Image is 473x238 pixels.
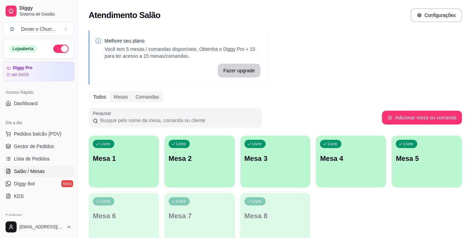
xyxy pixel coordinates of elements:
p: Melhore seu plano [105,37,260,44]
p: Mesa 5 [396,154,458,163]
p: Livre [100,199,110,204]
a: Diggy Proaté 04/09 [3,62,74,81]
p: Livre [252,141,262,147]
button: Adicionar mesa ou comanda [382,111,462,125]
div: Acesso Rápido [3,87,74,98]
div: Comandas [132,92,163,102]
a: Lista de Pedidos [3,153,74,164]
span: Diggy Bot [14,180,35,187]
p: Você tem 5 mesas / comandas disponíveis. Obtenha o Diggy Pro + 15 para ter acesso a 15 mesas/coma... [105,46,260,59]
p: Livre [403,141,413,147]
div: Dia a dia [3,117,74,128]
p: Mesa 4 [320,154,382,163]
span: Lista de Pedidos [14,155,50,162]
button: LivreMesa 4 [316,136,386,187]
p: Livre [100,141,110,147]
p: Mesa 8 [244,211,306,221]
span: D [9,26,16,33]
a: DiggySistema de Gestão [3,3,74,19]
p: Livre [176,141,186,147]
button: Configurações [411,8,462,22]
a: Dashboard [3,98,74,109]
div: Todos [89,92,110,102]
label: Pesquisar [93,110,114,116]
a: Diggy Botnovo [3,178,74,189]
p: Mesa 6 [93,211,155,221]
p: Livre [176,199,186,204]
div: Catálogo [3,210,74,221]
article: Diggy Pro [13,65,33,71]
span: Salão / Mesas [14,168,45,175]
p: Mesa 2 [169,154,231,163]
button: Pedidos balcão (PDV) [3,128,74,139]
span: [EMAIL_ADDRESS][DOMAIN_NAME] [19,224,63,230]
input: Pesquisar [98,117,258,124]
p: Mesa 1 [93,154,155,163]
h2: Atendimento Salão [89,10,160,21]
button: Alterar Status [53,45,69,53]
button: Select a team [3,22,74,36]
span: Dashboard [14,100,38,107]
div: Doner o Churr ... [21,26,56,33]
a: Salão / Mesas [3,166,74,177]
span: Gestor de Pedidos [14,143,54,150]
span: Pedidos balcão (PDV) [14,130,62,137]
a: KDS [3,191,74,202]
article: até 04/09 [11,72,29,77]
p: Mesa 3 [244,154,306,163]
button: LivreMesa 1 [89,136,159,187]
button: LivreMesa 2 [164,136,235,187]
span: Diggy [19,5,72,11]
button: [EMAIL_ADDRESS][DOMAIN_NAME] [3,219,74,235]
a: Gestor de Pedidos [3,141,74,152]
div: Loja aberta [9,45,37,53]
span: KDS [14,193,24,200]
span: Sistema de Gestão [19,11,72,17]
div: Mesas [110,92,132,102]
button: Fazer upgrade [218,64,260,77]
button: LivreMesa 3 [240,136,311,187]
p: Mesa 7 [169,211,231,221]
p: Livre [328,141,337,147]
p: Livre [252,199,262,204]
button: LivreMesa 5 [392,136,462,187]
